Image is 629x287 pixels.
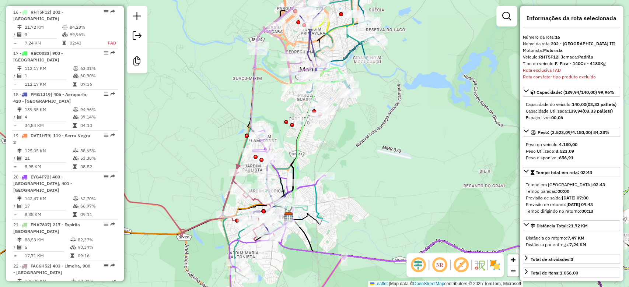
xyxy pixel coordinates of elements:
[523,220,620,230] a: Distância Total:21,72 KM
[69,23,100,31] td: 84,28%
[526,181,617,188] div: Tempo em [GEOGRAPHIC_DATA]:
[13,132,90,145] span: 19 -
[13,50,63,62] span: 17 -
[569,242,586,247] strong: 7,24 KM
[24,147,73,154] td: 125,05 KM
[13,263,90,275] span: | 403 - Limeira, 900 - [GEOGRAPHIC_DATA]
[571,256,573,262] strong: 3
[13,210,17,218] td: =
[80,147,115,154] td: 88,65%
[586,102,616,107] strong: (03,33 pallets)
[104,174,108,178] em: Opções
[555,61,606,66] strong: F. Fixa - 140Cx - 4180Kg
[17,25,22,29] i: Distância Total
[24,39,62,46] td: 7,24 KM
[17,148,22,153] i: Distância Total
[130,28,144,45] a: Exportar sessão
[13,163,17,170] td: =
[73,203,78,208] i: % de utilização da cubagem
[24,106,73,113] td: 139,35 KM
[62,25,68,29] i: % de utilização do peso
[526,101,617,108] div: Capacidade do veículo:
[13,174,72,192] span: 20 -
[13,154,17,162] td: /
[17,66,22,70] i: Distância Total
[104,222,108,226] em: Opções
[526,208,617,215] div: Tempo dirigindo no retorno:
[80,121,115,129] td: 04:10
[13,222,80,234] span: | 217 - Espirito [GEOGRAPHIC_DATA]
[80,195,115,202] td: 62,70%
[17,237,22,242] i: Distância Total
[559,142,577,147] strong: 4.180,00
[13,132,90,145] span: | 119 - Serra Negra 2
[24,252,70,259] td: 17,71 KM
[583,108,613,114] strong: (03,33 pallets)
[523,47,620,54] div: Motorista:
[526,142,577,147] span: Peso do veículo:
[568,108,583,114] strong: 139,94
[526,155,617,161] div: Peso disponível:
[104,263,108,267] em: Opções
[526,241,617,248] div: Distância por entrega:
[13,202,17,209] td: /
[31,91,50,97] span: FMG1J19
[284,212,293,222] img: CDD Mogi Mirim
[523,74,620,80] div: Rota com fator tipo produto excluído
[80,80,115,88] td: 07:36
[13,243,17,251] td: /
[13,72,17,79] td: /
[523,232,620,251] div: Distância Total:21,72 KM
[80,154,115,162] td: 53,38%
[17,196,22,201] i: Distância Total
[511,266,516,275] span: −
[526,195,617,201] div: Previsão de saída:
[431,256,448,274] span: Ocultar NR
[73,156,78,160] i: % de utilização da cubagem
[551,115,563,120] strong: 00,06
[24,210,73,218] td: 8,38 KM
[13,252,17,259] td: =
[24,243,70,251] td: 5
[489,259,501,271] img: Exibir/Ocultar setores
[531,256,573,262] span: Total de atividades:
[13,9,63,21] span: 16 -
[73,82,77,86] i: Tempo total em rota
[111,174,115,178] em: Rota exportada
[13,9,63,21] span: | 202 - [GEOGRAPHIC_DATA]
[111,263,115,267] em: Rota exportada
[104,92,108,96] em: Opções
[73,73,78,78] i: % de utilização da cubagem
[73,164,77,169] i: Tempo total em rota
[24,80,73,88] td: 112,17 KM
[17,107,22,111] i: Distância Total
[523,254,620,264] a: Total de atividades:3
[24,121,73,129] td: 34,84 KM
[559,155,573,160] strong: 656,91
[111,133,115,137] em: Rota exportada
[73,66,78,70] i: % de utilização do peso
[558,188,569,194] strong: 00:00
[593,182,605,187] strong: 02:43
[566,202,593,207] strong: [DATE] 09:43
[551,41,615,46] strong: 202 - [GEOGRAPHIC_DATA] III
[413,281,444,286] a: OpenStreetMap
[562,195,588,201] strong: [DATE] 07:00
[539,54,558,60] strong: RHT5F12
[558,54,593,60] span: | Jornada:
[523,60,620,67] div: Tipo do veículo:
[572,102,586,107] strong: 140,00
[568,223,588,228] span: 21,72 KM
[370,281,388,286] a: Leaflet
[31,222,50,227] span: FNA7807
[24,31,62,38] td: 3
[111,9,115,14] em: Rota exportada
[111,222,115,226] em: Rota exportada
[24,202,73,209] td: 17
[523,54,620,60] div: Veículo:
[130,54,144,70] a: Criar modelo
[80,113,115,120] td: 37,14%
[62,32,68,36] i: % de utilização da cubagem
[31,174,49,179] span: EYG4F72
[24,195,73,202] td: 142,47 KM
